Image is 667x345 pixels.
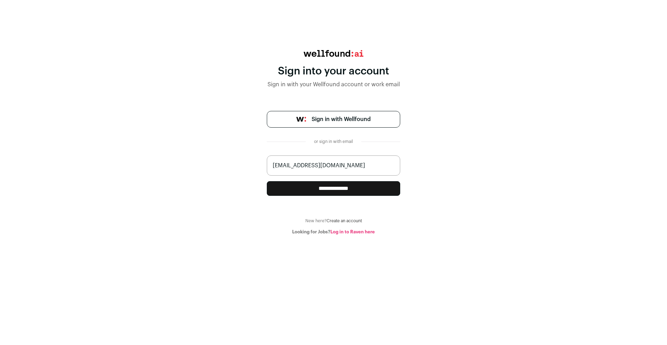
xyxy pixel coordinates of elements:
img: wellfound-symbol-flush-black-fb3c872781a75f747ccb3a119075da62bfe97bd399995f84a933054e44a575c4.png [296,117,306,122]
a: Create an account [327,219,362,223]
div: Sign in with your Wellfound account or work email [267,80,400,89]
div: or sign in with email [311,139,356,144]
span: Sign in with Wellfound [312,115,371,123]
div: Looking for Jobs? [267,229,400,235]
div: Sign into your account [267,65,400,78]
input: name@work-email.com [267,155,400,176]
a: Log in to Raven here [330,230,375,234]
img: wellfound:ai [304,50,363,57]
div: New here? [267,218,400,224]
a: Sign in with Wellfound [267,111,400,128]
